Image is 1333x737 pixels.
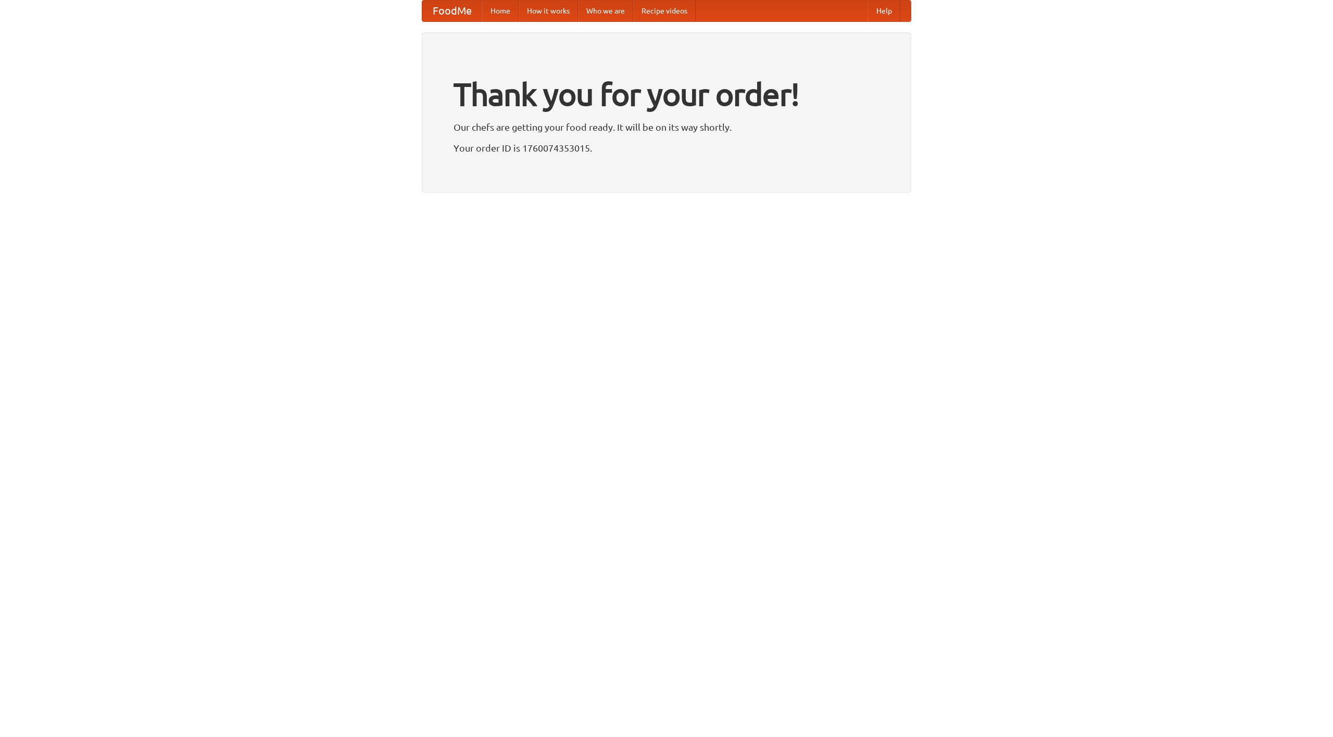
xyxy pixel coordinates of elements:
a: Help [868,1,900,21]
a: FoodMe [422,1,482,21]
p: Our chefs are getting your food ready. It will be on its way shortly. [454,119,879,135]
a: How it works [519,1,578,21]
h1: Thank you for your order! [454,69,879,119]
a: Who we are [578,1,633,21]
a: Home [482,1,519,21]
p: Your order ID is 1760074353015. [454,140,879,156]
a: Recipe videos [633,1,696,21]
